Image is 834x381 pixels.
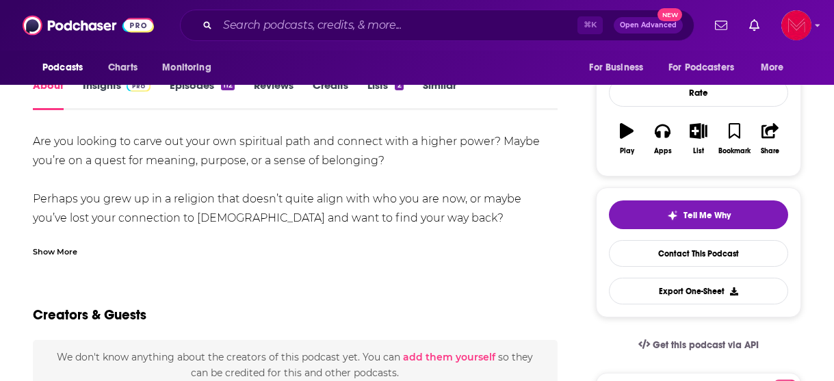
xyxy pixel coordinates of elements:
[761,58,784,77] span: More
[33,55,101,81] button: open menu
[609,240,788,267] a: Contact This Podcast
[744,14,765,37] a: Show notifications dropdown
[781,10,811,40] button: Show profile menu
[83,79,151,110] a: InsightsPodchaser Pro
[609,278,788,304] button: Export One-Sheet
[579,55,660,81] button: open menu
[577,16,603,34] span: ⌘ K
[609,114,644,163] button: Play
[162,58,211,77] span: Monitoring
[313,79,348,110] a: Credits
[781,10,811,40] span: Logged in as Pamelamcclure
[683,210,731,221] span: Tell Me Why
[693,147,704,155] div: List
[395,81,403,90] div: 2
[153,55,229,81] button: open menu
[751,55,801,81] button: open menu
[709,14,733,37] a: Show notifications dropdown
[221,81,235,90] div: 112
[620,147,634,155] div: Play
[654,147,672,155] div: Apps
[218,14,577,36] input: Search podcasts, credits, & more...
[57,351,533,378] span: We don't know anything about the creators of this podcast yet . You can so they can be credited f...
[668,58,734,77] span: For Podcasters
[589,58,643,77] span: For Business
[180,10,694,41] div: Search podcasts, credits, & more...
[99,55,146,81] a: Charts
[403,352,495,363] button: add them yourself
[33,79,64,110] a: About
[627,328,770,362] a: Get this podcast via API
[42,58,83,77] span: Podcasts
[23,12,154,38] img: Podchaser - Follow, Share and Rate Podcasts
[33,306,146,324] h2: Creators & Guests
[609,200,788,229] button: tell me why sparkleTell Me Why
[108,58,138,77] span: Charts
[644,114,680,163] button: Apps
[660,55,754,81] button: open menu
[781,10,811,40] img: User Profile
[753,114,788,163] button: Share
[620,22,677,29] span: Open Advanced
[170,79,235,110] a: Episodes112
[423,79,456,110] a: Similar
[718,147,751,155] div: Bookmark
[716,114,752,163] button: Bookmark
[667,210,678,221] img: tell me why sparkle
[127,81,151,92] img: Podchaser Pro
[761,147,779,155] div: Share
[254,79,294,110] a: Reviews
[609,79,788,107] div: Rate
[681,114,716,163] button: List
[614,17,683,34] button: Open AdvancedNew
[653,339,759,351] span: Get this podcast via API
[367,79,403,110] a: Lists2
[657,8,682,21] span: New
